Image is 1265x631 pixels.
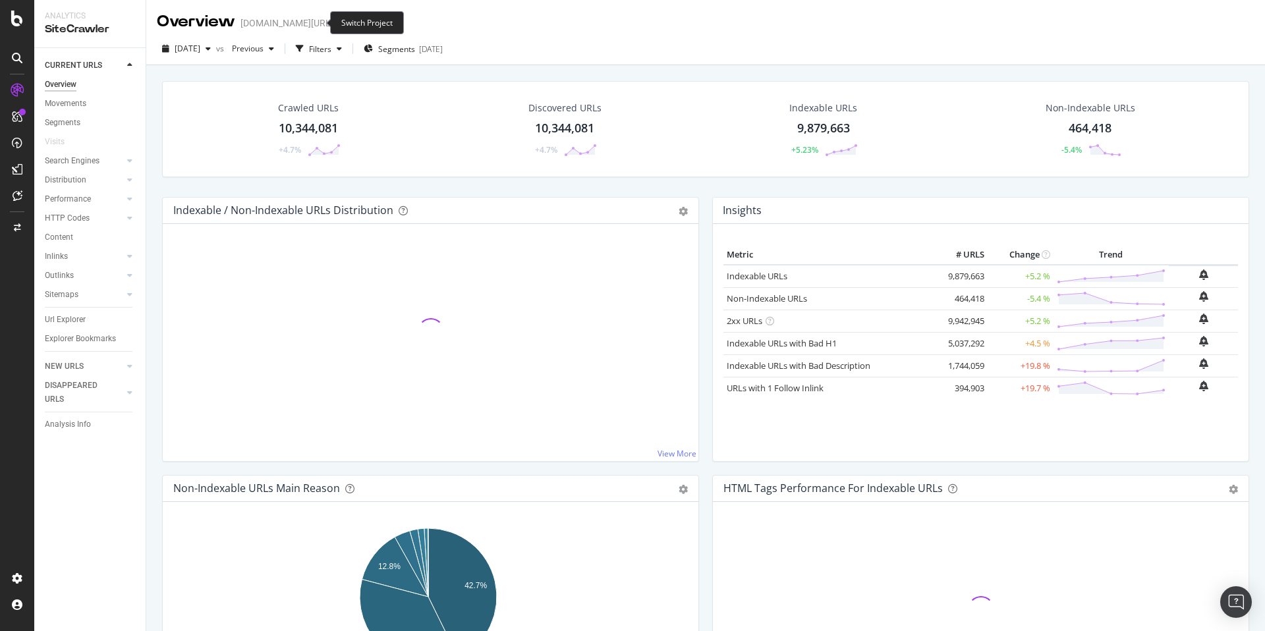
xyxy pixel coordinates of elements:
[45,269,74,283] div: Outlinks
[45,360,123,373] a: NEW URLS
[45,418,136,431] a: Analysis Info
[727,360,870,371] a: Indexable URLs with Bad Description
[935,287,988,310] td: 464,418
[45,116,80,130] div: Segments
[535,144,557,155] div: +4.7%
[45,173,86,187] div: Distribution
[791,144,818,155] div: +5.23%
[45,59,102,72] div: CURRENT URLS
[1199,269,1208,280] div: bell-plus
[378,43,415,55] span: Segments
[935,377,988,399] td: 394,903
[358,38,448,59] button: Segments[DATE]
[45,173,123,187] a: Distribution
[727,292,807,304] a: Non-Indexable URLs
[988,310,1054,332] td: +5.2 %
[45,11,135,22] div: Analytics
[157,38,216,59] button: [DATE]
[1199,381,1208,391] div: bell-plus
[45,154,99,168] div: Search Engines
[45,288,123,302] a: Sitemaps
[45,211,123,225] a: HTTP Codes
[279,120,338,137] div: 10,344,081
[45,97,136,111] a: Movements
[45,379,111,406] div: DISAPPEARED URLS
[679,485,688,494] div: gear
[279,144,301,155] div: +4.7%
[935,332,988,354] td: 5,037,292
[797,120,850,137] div: 9,879,663
[378,562,401,571] text: 12.8%
[988,354,1054,377] td: +19.8 %
[1199,358,1208,369] div: bell-plus
[658,448,696,459] a: View More
[45,231,73,244] div: Content
[45,97,86,111] div: Movements
[988,332,1054,354] td: +4.5 %
[723,481,943,495] div: HTML Tags Performance for Indexable URLs
[45,250,123,263] a: Inlinks
[1046,101,1135,115] div: Non-Indexable URLs
[1199,336,1208,346] div: bell-plus
[727,337,837,349] a: Indexable URLs with Bad H1
[535,120,594,137] div: 10,344,081
[45,78,136,92] a: Overview
[309,43,331,55] div: Filters
[45,288,78,302] div: Sitemaps
[679,207,688,216] div: gear
[330,11,404,34] div: Switch Project
[528,101,602,115] div: Discovered URLs
[45,250,68,263] div: Inlinks
[935,245,988,265] th: # URLS
[1069,120,1111,137] div: 464,418
[173,481,340,495] div: Non-Indexable URLs Main Reason
[45,269,123,283] a: Outlinks
[935,354,988,377] td: 1,744,059
[1220,586,1252,618] div: Open Intercom Messenger
[727,270,787,282] a: Indexable URLs
[464,581,487,590] text: 42.7%
[45,313,136,327] a: Url Explorer
[1199,291,1208,302] div: bell-plus
[45,231,136,244] a: Content
[727,315,762,327] a: 2xx URLs
[789,101,857,115] div: Indexable URLs
[988,245,1054,265] th: Change
[419,43,443,55] div: [DATE]
[1054,245,1169,265] th: Trend
[157,11,235,33] div: Overview
[227,38,279,59] button: Previous
[727,382,824,394] a: URLs with 1 Follow Inlink
[1061,144,1082,155] div: -5.4%
[45,332,116,346] div: Explorer Bookmarks
[988,287,1054,310] td: -5.4 %
[935,310,988,332] td: 9,942,945
[216,43,227,54] span: vs
[988,265,1054,288] td: +5.2 %
[723,245,935,265] th: Metric
[935,265,988,288] td: 9,879,663
[45,192,91,206] div: Performance
[45,360,84,373] div: NEW URLS
[45,332,136,346] a: Explorer Bookmarks
[45,211,90,225] div: HTTP Codes
[45,135,78,149] a: Visits
[173,204,393,217] div: Indexable / Non-Indexable URLs Distribution
[45,154,123,168] a: Search Engines
[1229,485,1238,494] div: gear
[1199,314,1208,324] div: bell-plus
[45,135,65,149] div: Visits
[240,16,333,30] div: [DOMAIN_NAME][URL]
[291,38,347,59] button: Filters
[175,43,200,54] span: 2025 Sep. 2nd
[227,43,264,54] span: Previous
[45,192,123,206] a: Performance
[278,101,339,115] div: Crawled URLs
[45,116,136,130] a: Segments
[45,313,86,327] div: Url Explorer
[45,379,123,406] a: DISAPPEARED URLS
[723,202,762,219] h4: Insights
[45,59,123,72] a: CURRENT URLS
[45,78,76,92] div: Overview
[45,22,135,37] div: SiteCrawler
